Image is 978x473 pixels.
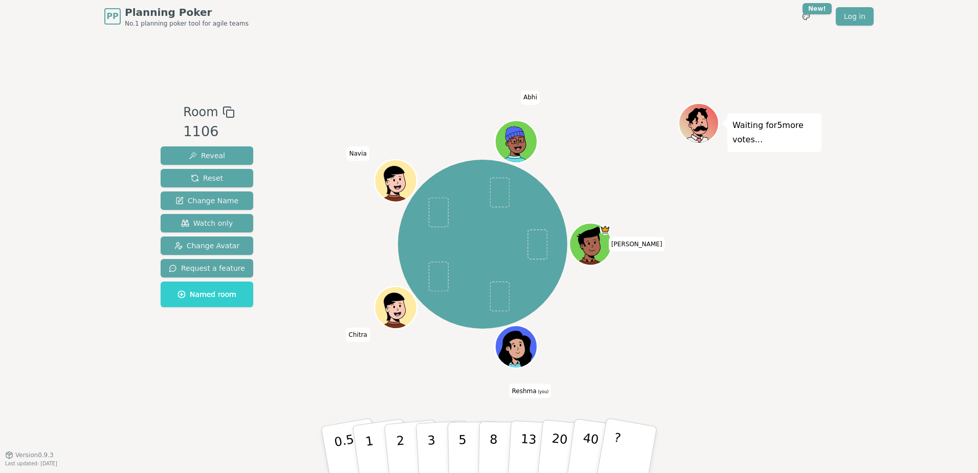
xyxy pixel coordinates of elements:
[161,169,253,187] button: Reset
[347,146,369,161] span: Click to change your name
[106,10,118,23] span: PP
[161,259,253,277] button: Request a feature
[161,282,253,307] button: Named room
[609,237,665,251] span: Click to change your name
[599,224,610,235] span: Matt is the host
[174,241,240,251] span: Change Avatar
[161,236,253,255] button: Change Avatar
[5,461,57,466] span: Last updated: [DATE]
[803,3,832,14] div: New!
[521,91,540,105] span: Click to change your name
[181,218,233,228] span: Watch only
[104,5,249,28] a: PPPlanning PokerNo.1 planning poker tool for agile teams
[15,451,54,459] span: Version 0.9.3
[509,384,551,398] span: Click to change your name
[183,121,234,142] div: 1106
[537,390,549,394] span: (you)
[5,451,54,459] button: Version0.9.3
[732,118,816,147] p: Waiting for 5 more votes...
[797,7,815,26] button: New!
[346,328,370,342] span: Click to change your name
[496,327,536,367] button: Click to change your avatar
[125,19,249,28] span: No.1 planning poker tool for agile teams
[161,214,253,232] button: Watch only
[161,191,253,210] button: Change Name
[183,103,218,121] span: Room
[189,150,225,161] span: Reveal
[169,263,245,273] span: Request a feature
[836,7,874,26] a: Log in
[177,289,236,299] span: Named room
[175,196,238,206] span: Change Name
[191,173,223,183] span: Reset
[161,146,253,165] button: Reveal
[125,5,249,19] span: Planning Poker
